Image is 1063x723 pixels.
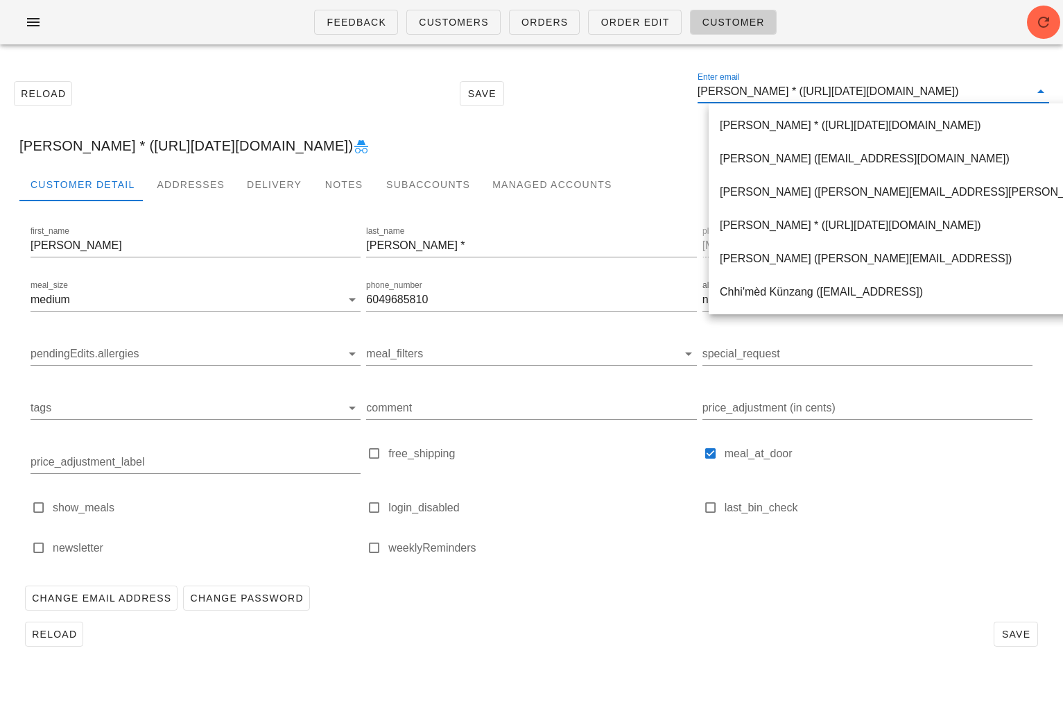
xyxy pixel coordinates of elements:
div: tags [31,397,361,419]
div: meal_sizemedium [31,289,361,311]
div: allergiesno tofu [702,289,1032,311]
button: Save [460,81,504,106]
label: last_name [366,226,404,237]
div: pendingEdits.allergies [31,343,361,365]
button: Reload [25,622,83,647]
label: phone_number [366,280,422,291]
button: Save [994,622,1038,647]
label: Enter email [698,72,740,83]
div: no tofu [702,294,736,306]
label: meal_at_door [725,447,1032,461]
span: Feedback [326,17,386,28]
label: plan [702,226,718,237]
div: meal_filters [366,343,696,365]
label: last_bin_check [725,501,1032,515]
a: Order Edit [588,10,681,35]
span: Change Password [189,593,303,604]
a: Customer [690,10,777,35]
span: Order Edit [600,17,669,28]
div: Customer Detail [19,168,146,201]
span: Reload [20,88,66,99]
label: meal_size [31,280,68,291]
span: Reload [31,629,77,640]
label: free_shipping [388,447,696,461]
a: Feedback [314,10,398,35]
span: Save [1000,629,1032,640]
span: Save [466,88,498,99]
button: Change Password [183,586,309,611]
label: newsletter [53,541,361,555]
a: Orders [509,10,580,35]
span: Orders [521,17,569,28]
div: medium [31,294,70,306]
span: Change Email Address [31,593,171,604]
div: Delivery [236,168,313,201]
div: Subaccounts [375,168,481,201]
button: Change Email Address [25,586,178,611]
label: weeklyReminders [388,541,696,555]
div: plan[MEDICAL_DATA] [702,235,1032,257]
div: Notes [313,168,375,201]
span: Customer [702,17,765,28]
label: show_meals [53,501,361,515]
a: Customers [406,10,501,35]
label: allergies [702,280,734,291]
button: Reload [14,81,72,106]
div: Managed Accounts [481,168,623,201]
div: Addresses [146,168,236,201]
div: [PERSON_NAME] * ([URL][DATE][DOMAIN_NAME]) [8,124,1055,168]
label: first_name [31,226,69,237]
label: login_disabled [388,501,696,515]
span: Customers [418,17,489,28]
